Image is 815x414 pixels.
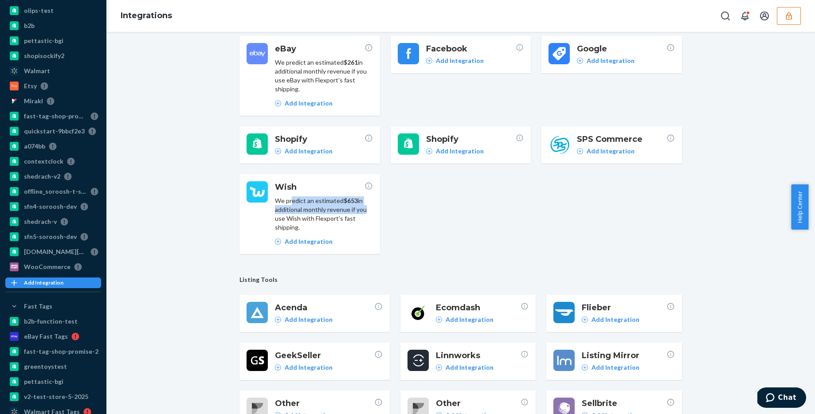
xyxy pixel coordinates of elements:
iframe: Opens a widget where you can chat to one of our agents [757,387,806,410]
a: pettastic-bgi [5,375,101,389]
div: contextclock [24,157,63,166]
a: Etsy [5,79,101,93]
p: Add Integration [446,363,494,372]
button: Open account menu [756,7,773,25]
a: shedrach-v [5,215,101,229]
span: Listing Tools [239,275,682,284]
a: v2-test-store-5-2025 [5,390,101,404]
a: fast-tag-shop-promise-2 [5,344,101,359]
span: Flieber [582,302,666,313]
div: shedrach-v [24,217,57,226]
a: sfn4-soroosh-dev [5,199,101,214]
p: Add Integration [592,363,639,372]
div: v2-test-store-5-2025 [24,392,88,401]
ol: breadcrumbs [114,3,179,29]
div: quickstart-9bbcf2e3 [24,127,85,136]
a: shopisockify2 [5,49,101,63]
div: eBay Fast Tags [24,332,68,341]
a: Mirakl [5,94,101,108]
a: Add Integration [275,363,333,372]
a: Add Integration [436,315,494,324]
p: We predict an estimated in additional monthly revenue if you use Wish with Flexport's fast shipping. [275,196,373,232]
div: Walmart [24,66,50,75]
a: fast-tag-shop-promise-2 [5,109,101,123]
a: greentoystest [5,359,101,374]
a: a074bb [5,139,101,153]
span: Other [275,398,374,409]
a: Add Integration [582,315,639,324]
div: WooCommerce [24,262,71,271]
a: shedrach-v2 [5,169,101,184]
button: Help Center [791,184,808,230]
div: pettastic-bgi [24,377,63,386]
a: Add Integration [582,363,639,372]
p: Add Integration [285,147,333,156]
div: sfn5-soroosh-dev [24,232,77,241]
span: Acenda [275,302,374,313]
div: sfn4-soroosh-dev [24,202,77,211]
span: GeekSeller [275,350,374,361]
div: Mirakl [24,97,43,105]
a: sfn5-soroosh-dev [5,230,101,244]
p: Add Integration [285,363,333,372]
a: Walmart [5,64,101,78]
div: pettastic-bgi [24,36,63,45]
a: Add Integration [5,277,101,288]
p: Add Integration [446,315,494,324]
a: Add Integration [275,315,333,324]
span: Shopify [275,133,364,145]
p: Add Integration [285,315,333,324]
div: greentoystest [24,362,67,371]
p: Add Integration [285,237,333,246]
p: Add Integration [587,56,635,65]
button: Fast Tags [5,299,101,313]
div: [DOMAIN_NAME][PERSON_NAME] [24,247,87,256]
div: shedrach-v2 [24,172,60,181]
button: Open notifications [736,7,754,25]
button: Open Search Box [717,7,734,25]
span: $ 261 [344,59,358,66]
span: SPS Commerce [577,133,666,145]
div: b2b [24,21,35,30]
span: Google [577,43,666,55]
div: a074bb [24,142,45,151]
p: We predict an estimated in additional monthly revenue if you use eBay with Flexport's fast shipping. [275,58,373,94]
span: Facebook [426,43,516,55]
a: contextclock [5,154,101,168]
div: Add Integration [24,279,63,286]
span: Other [436,398,521,409]
p: Add Integration [592,315,639,324]
a: Add Integration [577,147,635,156]
a: Add Integration [436,363,494,372]
a: b2b [5,19,101,33]
div: offline_soroosh-t-shirts [24,187,87,196]
a: offline_soroosh-t-shirts [5,184,101,199]
div: shopisockify2 [24,51,64,60]
p: Add Integration [587,147,635,156]
a: Add Integration [275,237,333,246]
a: eBay Fast Tags [5,329,101,344]
div: Etsy [24,82,37,90]
span: Listing Mirror [582,350,666,361]
p: Add Integration [436,147,484,156]
a: Add Integration [426,147,484,156]
div: olips-test [24,6,54,15]
span: Linnworks [436,350,521,361]
a: olips-test [5,4,101,18]
a: WooCommerce [5,260,101,274]
div: fast-tag-shop-promise-2 [24,347,98,356]
a: b2b-function-test [5,314,101,328]
p: Add Integration [436,56,484,65]
span: eBay [275,43,364,55]
span: Wish [275,181,364,193]
a: Add Integration [275,147,333,156]
a: Integrations [121,11,172,20]
span: $ 653 [344,197,358,204]
span: Sellbrite [582,398,666,409]
div: fast-tag-shop-promise-2 [24,112,87,121]
a: [DOMAIN_NAME][PERSON_NAME] [5,245,101,259]
p: Add Integration [285,99,333,108]
a: Add Integration [275,99,333,108]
